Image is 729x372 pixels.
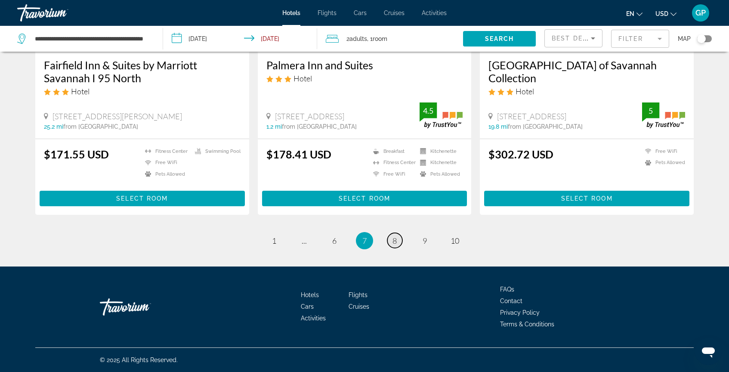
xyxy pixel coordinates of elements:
span: Search [485,35,514,42]
li: Pets Allowed [141,170,191,178]
span: © 2025 All Rights Reserved. [100,356,178,363]
mat-select: Sort by [552,33,595,43]
a: Cruises [349,303,369,310]
img: trustyou-badge.svg [642,102,685,128]
li: Swimming Pool [191,148,241,155]
span: from [GEOGRAPHIC_DATA] [63,123,138,130]
a: Cars [301,303,314,310]
span: USD [655,10,668,17]
span: 10 [451,236,459,245]
ins: $178.41 USD [266,148,331,161]
a: Cruises [384,9,405,16]
iframe: Button to launch messaging window [695,338,722,365]
a: Fairfield Inn & Suites by Marriott Savannah I 95 North [44,59,241,84]
span: 25.2 mi [44,123,63,130]
h3: Palmera Inn and Suites [266,59,463,71]
div: 4.5 [420,105,437,116]
span: Flights [318,9,337,16]
a: Activities [301,315,326,322]
a: Select Room [484,192,689,202]
a: Cars [354,9,367,16]
div: 5 [642,105,659,116]
div: 3 star Hotel [488,87,685,96]
li: Kitchenette [416,148,463,155]
span: Hotel [71,87,90,96]
nav: Pagination [35,232,694,249]
span: 2 [346,33,367,45]
a: Hotels [301,291,319,298]
span: 8 [392,236,397,245]
span: from [GEOGRAPHIC_DATA] [282,123,357,130]
span: [STREET_ADDRESS] [275,112,344,121]
span: Select Room [339,195,390,202]
span: 1 [272,236,276,245]
button: Change currency [655,7,676,20]
div: 3 star Hotel [44,87,241,96]
a: Activities [422,9,447,16]
span: 6 [332,236,337,245]
li: Pets Allowed [641,159,685,166]
a: Select Room [40,192,245,202]
span: [STREET_ADDRESS][PERSON_NAME] [53,112,182,121]
span: 7 [362,236,367,245]
span: en [626,10,634,17]
button: Check-in date: Sep 6, 2025 Check-out date: Sep 7, 2025 [163,26,318,52]
li: Breakfast [369,148,416,155]
div: 3 star Hotel [266,74,463,83]
span: 19.8 mi [488,123,508,130]
button: User Menu [689,4,712,22]
a: Travorium [17,2,103,24]
span: Hotel [516,87,534,96]
li: Free WiFi [141,159,191,166]
span: 9 [423,236,427,245]
li: Fitness Center [369,159,416,166]
li: Fitness Center [141,148,191,155]
button: Select Room [40,191,245,206]
span: Best Deals [552,35,596,42]
button: Toggle map [691,35,712,43]
li: Kitchenette [416,159,463,166]
span: Adults [349,35,367,42]
a: FAQs [500,286,514,293]
span: Hotel [293,74,312,83]
a: Hotels [282,9,300,16]
button: Filter [611,29,669,48]
button: Select Room [262,191,467,206]
ins: $302.72 USD [488,148,553,161]
a: Terms & Conditions [500,321,554,328]
span: Select Room [561,195,613,202]
span: [STREET_ADDRESS] [497,112,566,121]
ins: $171.55 USD [44,148,109,161]
button: Travelers: 2 adults, 0 children [317,26,463,52]
span: Room [373,35,387,42]
button: Change language [626,7,643,20]
li: Free WiFi [369,170,416,178]
span: GP [695,9,706,17]
a: [GEOGRAPHIC_DATA] of Savannah Collection [488,59,685,84]
img: trustyou-badge.svg [420,102,463,128]
button: Search [463,31,536,46]
li: Free WiFi [641,148,685,155]
span: , 1 [367,33,387,45]
span: ... [302,236,307,245]
a: Contact [500,298,522,304]
a: Select Room [262,192,467,202]
li: Pets Allowed [416,170,463,178]
span: 1.2 mi [266,123,282,130]
span: from [GEOGRAPHIC_DATA] [508,123,583,130]
a: Flights [349,291,368,298]
span: Privacy Policy [500,309,540,316]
